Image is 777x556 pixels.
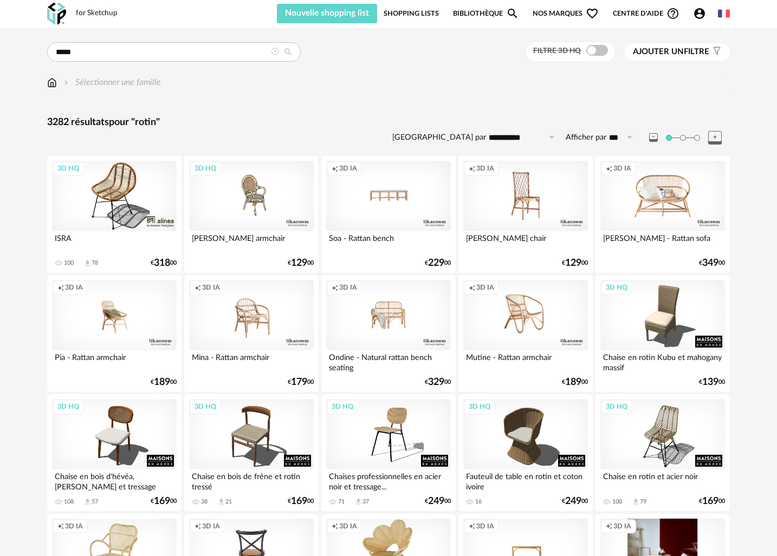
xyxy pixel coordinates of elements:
[458,275,593,392] a: Creation icon 3D IA Mutine - Rattan armchair €18900
[469,283,475,292] span: Creation icon
[184,156,319,273] a: 3D HQ [PERSON_NAME] armchair €12900
[83,259,92,267] span: Download icon
[151,498,177,505] div: € 00
[47,76,57,89] img: svg+xml;base64,PHN2ZyB3aWR0aD0iMTYiIGhlaWdodD0iMTciIHZpZXdCb3g9IjAgMCAxNiAxNyIgZmlsbD0ibm9uZSIgeG...
[92,498,98,506] div: 57
[475,498,482,506] div: 16
[625,43,730,61] button: Ajouter unfiltre Filter icon
[458,394,593,511] a: 3D HQ Fauteuil de table en rotin et coton ivoire 16 €24900
[693,7,711,20] span: Account Circle icon
[384,4,439,23] a: Shopping Lists
[469,164,475,173] span: Creation icon
[428,498,444,505] span: 249
[92,259,98,267] div: 78
[601,280,632,295] div: 3D HQ
[47,394,182,511] a: 3D HQ Chaise en bois d'hévéa, [PERSON_NAME] et tressage 108 Download icon 57 €16900
[83,498,92,506] span: Download icon
[64,498,74,506] div: 108
[702,498,718,505] span: 169
[291,259,307,267] span: 129
[464,400,495,414] div: 3D HQ
[632,498,640,506] span: Download icon
[586,7,599,20] span: Heart Outline icon
[285,9,369,17] span: Nouvelle shopping list
[189,231,314,253] div: [PERSON_NAME] armchair
[354,498,362,506] span: Download icon
[151,259,177,267] div: € 00
[57,522,64,531] span: Creation icon
[600,469,725,491] div: Chaise en rotin et acier noir
[428,259,444,267] span: 229
[699,498,725,505] div: € 00
[326,350,451,372] div: Ondine - Natural rattan bench seating
[332,522,338,531] span: Creation icon
[190,161,221,175] div: 3D HQ
[321,156,456,273] a: Creation icon 3D IA Soa - Rattan bench €22900
[109,117,160,127] span: pour "rotin"
[699,378,725,386] div: € 00
[565,378,581,386] span: 189
[326,469,451,491] div: Chaises professionnelles en acier noir et tressage...
[47,116,730,129] div: 3282 résultats
[53,161,84,175] div: 3D HQ
[469,522,475,531] span: Creation icon
[288,498,314,505] div: € 00
[562,498,588,505] div: € 00
[566,133,606,143] label: Afficher par
[291,378,307,386] span: 179
[702,259,718,267] span: 349
[565,498,581,505] span: 249
[463,231,588,253] div: [PERSON_NAME] chair
[633,47,709,57] span: filtre
[425,259,451,267] div: € 00
[613,164,631,173] span: 3D IA
[195,283,201,292] span: Creation icon
[52,469,177,491] div: Chaise en bois d'hévéa, [PERSON_NAME] et tressage
[339,283,357,292] span: 3D IA
[326,231,451,253] div: Soa - Rattan bench
[189,350,314,372] div: Mina - Rattan armchair
[709,47,722,57] span: Filter icon
[392,133,486,143] label: [GEOGRAPHIC_DATA] par
[600,231,725,253] div: [PERSON_NAME] - Rattan sofa
[595,156,730,273] a: Creation icon 3D IA [PERSON_NAME] - Rattan sofa €34900
[184,275,319,392] a: Creation icon 3D IA Mina - Rattan armchair €17900
[476,164,494,173] span: 3D IA
[288,259,314,267] div: € 00
[151,378,177,386] div: € 00
[321,394,456,511] a: 3D HQ Chaises professionnelles en acier noir et tressage... 71 Download icon 37 €24900
[65,283,83,292] span: 3D IA
[53,400,84,414] div: 3D HQ
[595,394,730,511] a: 3D HQ Chaise en rotin et acier noir 100 Download icon 79 €16900
[562,259,588,267] div: € 00
[463,350,588,372] div: Mutine - Rattan armchair
[612,498,622,506] div: 100
[613,522,631,531] span: 3D IA
[202,522,220,531] span: 3D IA
[57,283,64,292] span: Creation icon
[225,498,232,506] div: 21
[633,48,684,56] span: Ajouter un
[195,522,201,531] span: Creation icon
[189,469,314,491] div: Chaise en bois de frêne et rotin tressé
[606,522,612,531] span: Creation icon
[601,400,632,414] div: 3D HQ
[65,522,83,531] span: 3D IA
[154,498,170,505] span: 169
[52,231,177,253] div: ISRA
[202,283,220,292] span: 3D IA
[338,498,345,506] div: 71
[606,164,612,173] span: Creation icon
[154,378,170,386] span: 189
[595,275,730,392] a: 3D HQ Chaise en rotin Kubu et mahogany massif €13900
[217,498,225,506] span: Download icon
[428,378,444,386] span: 329
[425,378,451,386] div: € 00
[453,4,519,23] a: BibliothèqueMagnify icon
[184,394,319,511] a: 3D HQ Chaise en bois de frêne et rotin tressé 38 Download icon 21 €16900
[332,283,338,292] span: Creation icon
[600,350,725,372] div: Chaise en rotin Kubu et mahogany massif
[458,156,593,273] a: Creation icon 3D IA [PERSON_NAME] chair €12900
[476,283,494,292] span: 3D IA
[332,164,338,173] span: Creation icon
